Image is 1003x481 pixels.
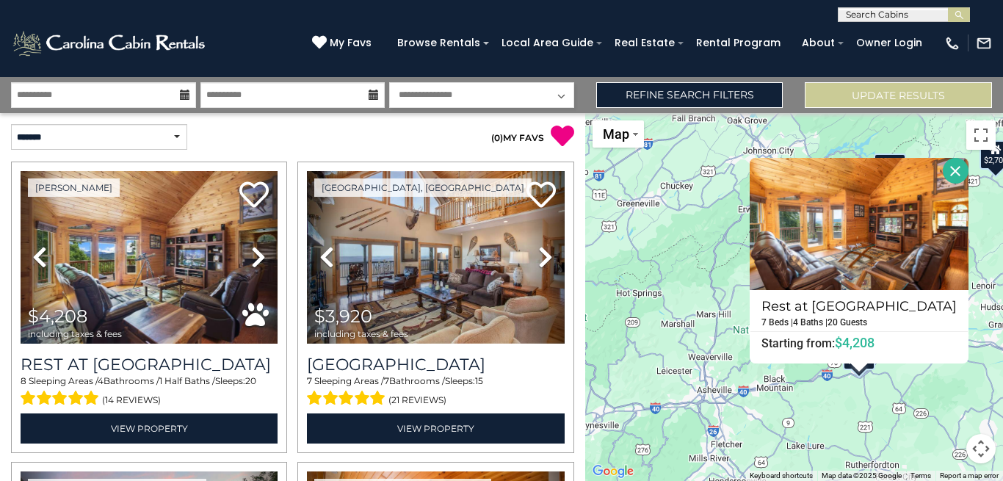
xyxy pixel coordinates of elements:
[98,375,104,386] span: 4
[388,391,446,410] span: (21 reviews)
[21,375,278,410] div: Sleeping Areas / Bathrooms / Sleeps:
[159,375,215,386] span: 1 Half Baths /
[875,153,907,183] div: $2,810
[750,158,968,290] img: Rest at Mountain Crest
[307,171,564,344] img: thumbnail_163268257.jpeg
[689,32,788,54] a: Rental Program
[596,82,783,108] a: Refine Search Filters
[976,35,992,51] img: mail-regular-white.png
[21,355,278,375] a: Rest at [GEOGRAPHIC_DATA]
[822,471,902,480] span: Map data ©2025 Google
[849,32,930,54] a: Owner Login
[314,305,372,327] span: $3,920
[28,178,120,197] a: [PERSON_NAME]
[475,375,483,386] span: 15
[940,471,999,480] a: Report a map error
[593,120,644,148] button: Change map style
[750,336,968,350] h6: Starting from:
[750,294,968,318] h4: Rest at [GEOGRAPHIC_DATA]
[245,375,256,386] span: 20
[828,318,867,328] h5: 20 Guests
[910,471,931,480] a: Terms (opens in new tab)
[494,32,601,54] a: Local Area Guide
[390,32,488,54] a: Browse Rentals
[589,462,637,481] img: Google
[750,290,968,351] a: Rest at [GEOGRAPHIC_DATA] 7 Beds | 4 Baths | 20 Guests Starting from:$4,208
[966,434,996,463] button: Map camera controls
[21,413,278,444] a: View Property
[761,318,793,328] h5: 7 Beds |
[307,355,564,375] a: [GEOGRAPHIC_DATA]
[943,158,968,184] button: Close
[21,375,26,386] span: 8
[603,126,629,142] span: Map
[330,35,372,51] span: My Favs
[491,132,544,143] a: (0)MY FAVS
[21,171,278,344] img: thumbnail_164747674.jpeg
[491,132,503,143] span: ( )
[102,391,161,410] span: (14 reviews)
[966,120,996,150] button: Toggle fullscreen view
[307,355,564,375] h3: Southern Star Lodge
[11,29,209,58] img: White-1-2.png
[805,82,992,108] button: Update Results
[944,35,960,51] img: phone-regular-white.png
[28,305,87,327] span: $4,208
[21,355,278,375] h3: Rest at Mountain Crest
[312,35,375,51] a: My Favs
[794,32,842,54] a: About
[589,462,637,481] a: Open this area in Google Maps (opens a new window)
[307,375,312,386] span: 7
[28,329,122,339] span: including taxes & fees
[607,32,682,54] a: Real Estate
[526,180,556,211] a: Add to favorites
[314,329,408,339] span: including taxes & fees
[793,318,828,328] h5: 4 Baths |
[314,178,532,197] a: [GEOGRAPHIC_DATA], [GEOGRAPHIC_DATA]
[494,132,500,143] span: 0
[239,180,269,211] a: Add to favorites
[835,335,875,350] span: $4,208
[750,471,813,481] button: Keyboard shortcuts
[307,413,564,444] a: View Property
[384,375,389,386] span: 7
[307,375,564,410] div: Sleeping Areas / Bathrooms / Sleeps:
